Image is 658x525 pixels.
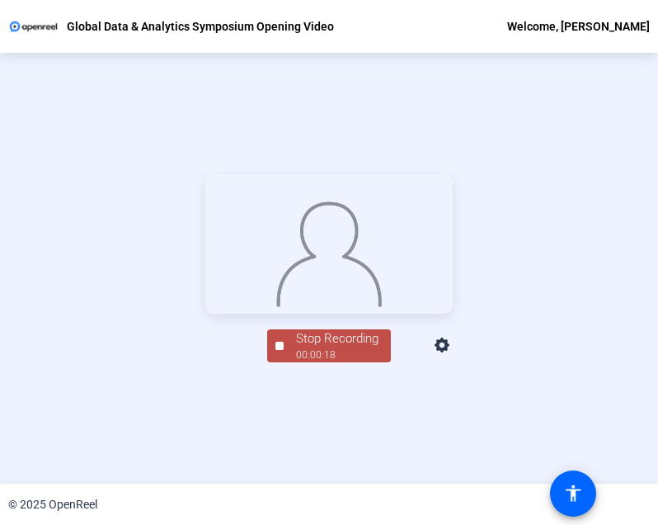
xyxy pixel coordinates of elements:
[296,348,378,362] div: 00:00:18
[8,18,59,35] img: OpenReel logo
[275,195,383,306] img: overlay
[296,329,378,348] div: Stop Recording
[8,496,97,513] div: © 2025 OpenReel
[507,17,650,36] div: Welcome, [PERSON_NAME]
[67,17,334,36] p: Global Data & Analytics Symposium Opening Video
[563,484,583,504] mat-icon: accessibility
[267,329,391,363] button: Stop Recording00:00:18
